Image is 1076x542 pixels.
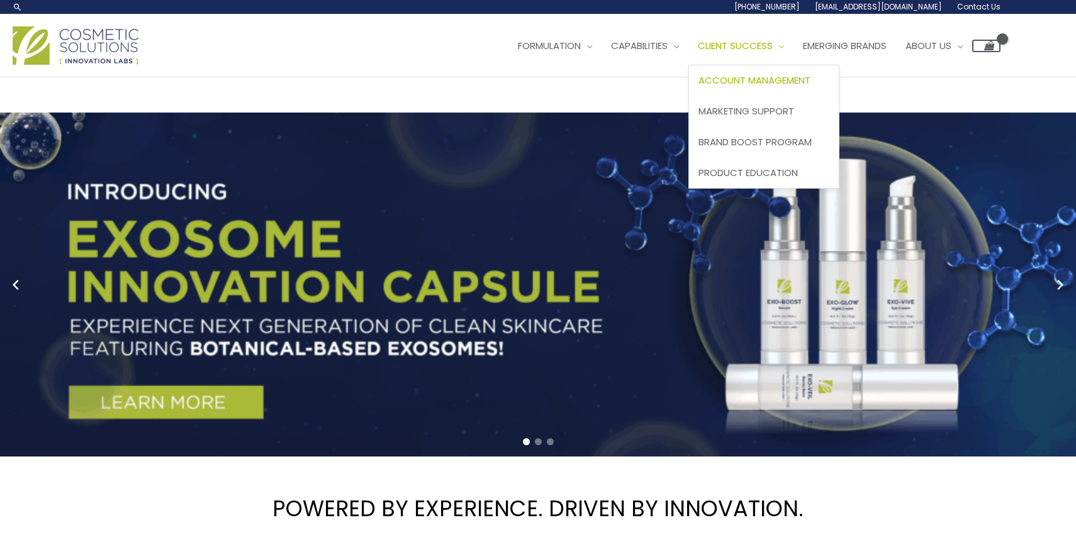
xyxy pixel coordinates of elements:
[815,1,942,12] span: [EMAIL_ADDRESS][DOMAIN_NAME]
[698,39,773,52] span: Client Success
[13,26,138,65] img: Cosmetic Solutions Logo
[689,126,839,157] a: Brand Boost Program
[611,39,668,52] span: Capabilities
[698,166,798,179] span: Product Education
[535,438,542,445] span: Go to slide 2
[689,65,839,96] a: Account Management
[508,27,602,65] a: Formulation
[698,135,812,148] span: Brand Boost Program
[13,2,23,12] a: Search icon link
[689,157,839,188] a: Product Education
[1051,275,1070,294] button: Next slide
[905,39,951,52] span: About Us
[734,1,800,12] span: [PHONE_NUMBER]
[896,27,972,65] a: About Us
[957,1,1000,12] span: Contact Us
[698,74,810,87] span: Account Management
[602,27,688,65] a: Capabilities
[803,39,887,52] span: Emerging Brands
[499,27,1000,65] nav: Site Navigation
[972,40,1000,52] a: View Shopping Cart, empty
[793,27,896,65] a: Emerging Brands
[698,104,794,118] span: Marketing Support
[518,39,581,52] span: Formulation
[688,27,793,65] a: Client Success
[6,275,25,294] button: Previous slide
[523,438,530,445] span: Go to slide 1
[689,96,839,127] a: Marketing Support
[547,438,554,445] span: Go to slide 3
